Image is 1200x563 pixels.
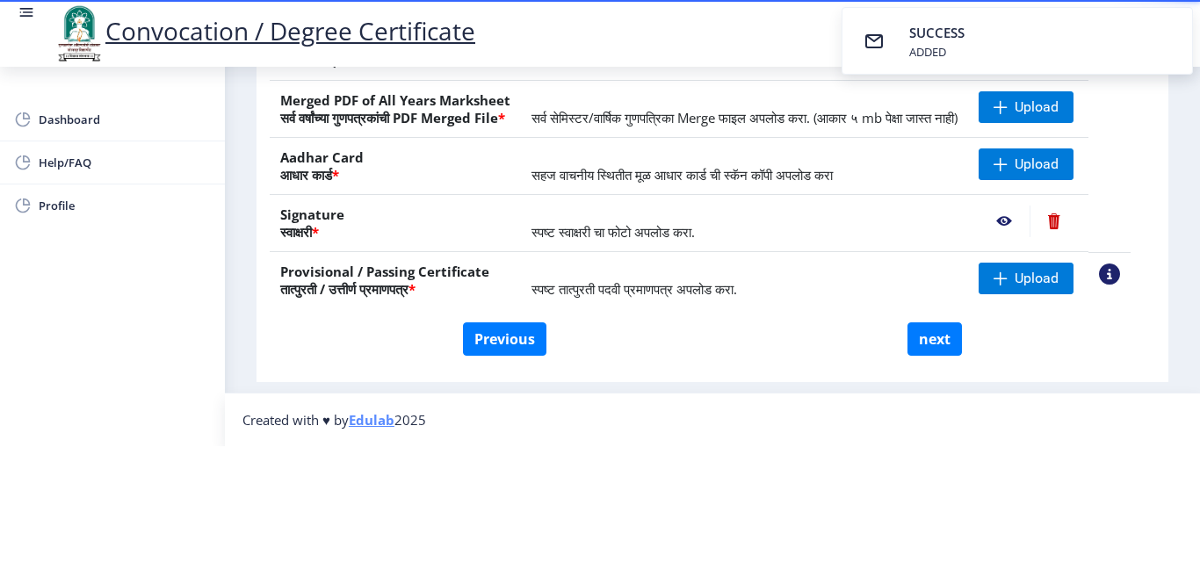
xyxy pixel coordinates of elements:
[39,195,211,216] span: Profile
[1015,98,1059,116] span: Upload
[270,138,521,195] th: Aadhar Card आधार कार्ड
[907,322,962,356] button: next
[531,280,737,298] span: स्पष्ट तात्पुरती पदवी प्रमाणपत्र अपलोड करा.
[531,109,958,126] span: सर्व सेमिस्टर/वार्षिक गुणपत्रिका Merge फाइल अपलोड करा. (आकार ५ mb पेक्षा जास्त नाही)
[979,206,1030,237] nb-action: View File
[242,411,426,429] span: Created with ♥ by 2025
[531,223,695,241] span: स्पष्ट स्वाक्षरी चा फोटो अपलोड करा.
[39,109,211,130] span: Dashboard
[909,24,965,41] span: SUCCESS
[270,195,521,252] th: Signature स्वाक्षरी
[1030,206,1078,237] nb-action: Delete File
[349,411,394,429] a: Edulab
[909,44,968,60] div: ADDED
[1015,270,1059,287] span: Upload
[1099,263,1120,285] nb-action: View Sample PDC
[53,14,475,47] a: Convocation / Degree Certificate
[463,322,546,356] button: Previous
[39,152,211,173] span: Help/FAQ
[53,4,105,63] img: logo
[270,81,521,138] th: Merged PDF of All Years Marksheet सर्व वर्षांच्या गुणपत्रकांची PDF Merged File
[1015,155,1059,173] span: Upload
[270,252,521,309] th: Provisional / Passing Certificate तात्पुरती / उत्तीर्ण प्रमाणपत्र
[531,166,833,184] span: सहज वाचनीय स्थितीत मूळ आधार कार्ड ची स्कॅन कॉपी अपलोड करा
